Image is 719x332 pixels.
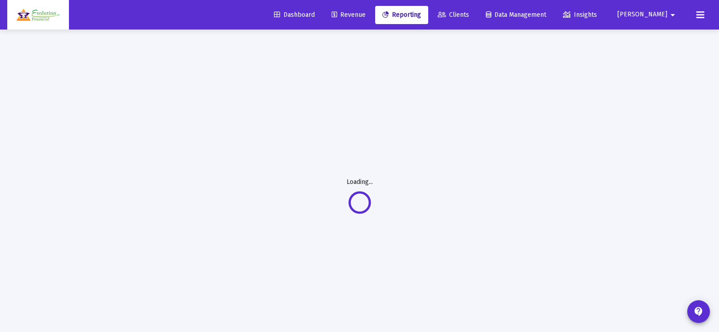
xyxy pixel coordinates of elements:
a: Dashboard [267,6,322,24]
a: Data Management [479,6,553,24]
span: Clients [438,11,469,19]
span: Dashboard [274,11,315,19]
a: Clients [430,6,476,24]
span: Reporting [382,11,421,19]
a: Insights [556,6,604,24]
span: Revenue [332,11,366,19]
mat-icon: arrow_drop_down [667,6,678,24]
a: Reporting [375,6,428,24]
button: [PERSON_NAME] [607,5,689,24]
a: Revenue [324,6,373,24]
mat-icon: contact_support [693,306,704,317]
span: Data Management [486,11,546,19]
img: Dashboard [14,6,62,24]
span: [PERSON_NAME] [617,11,667,19]
span: Insights [563,11,597,19]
